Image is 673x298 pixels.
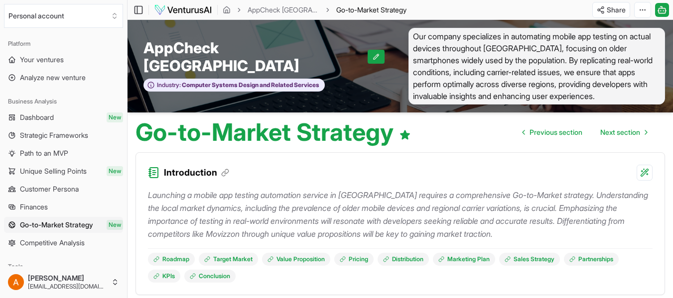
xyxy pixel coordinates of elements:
[107,220,123,230] span: New
[4,181,123,197] a: Customer Persona
[20,202,48,212] span: Finances
[157,81,181,89] span: Industry:
[592,2,630,18] button: Share
[336,5,406,14] span: Go-to-Market Strategy
[143,39,368,75] span: AppCheck [GEOGRAPHIC_DATA]
[154,4,212,16] img: logo
[4,4,123,28] button: Select an organization
[4,145,123,161] a: Path to an MVP
[4,163,123,179] a: Unique Selling PointsNew
[4,259,123,275] div: Tools
[148,270,180,283] a: KPIs
[262,253,330,266] a: Value Proposition
[4,109,123,125] a: DashboardNew
[530,127,582,137] span: Previous section
[4,127,123,143] a: Strategic Frameworks
[107,112,123,122] span: New
[20,148,68,158] span: Path to an MVP
[223,5,406,15] nav: breadcrumb
[248,5,319,15] a: AppCheck [GEOGRAPHIC_DATA]
[28,283,107,291] span: [EMAIL_ADDRESS][DOMAIN_NAME]
[20,55,64,65] span: Your ventures
[143,79,325,92] button: Industry:Computer Systems Design and Related Services
[20,220,93,230] span: Go-to-Market Strategy
[515,122,590,142] a: Go to previous page
[20,112,54,122] span: Dashboard
[4,199,123,215] a: Finances
[499,253,560,266] a: Sales Strategy
[20,238,85,248] span: Competitive Analysis
[20,130,88,140] span: Strategic Frameworks
[148,253,195,266] a: Roadmap
[4,36,123,52] div: Platform
[607,5,626,15] span: Share
[20,73,86,83] span: Analyze new venture
[4,94,123,109] div: Business Analysis
[4,52,123,68] a: Your ventures
[592,122,655,142] a: Go to next page
[408,28,666,104] span: Our company specializes in automating mobile app testing on actual devices throughout [GEOGRAPHIC...
[148,189,653,240] p: Launching a mobile app testing automation service in [GEOGRAPHIC_DATA] requires a comprehensive G...
[600,127,640,137] span: Next section
[4,270,123,294] button: [PERSON_NAME][EMAIL_ADDRESS][DOMAIN_NAME]
[433,253,495,266] a: Marketing Plan
[184,270,236,283] a: Conclusion
[378,253,429,266] a: Distribution
[4,235,123,251] a: Competitive Analysis
[4,217,123,233] a: Go-to-Market StrategyNew
[564,253,619,266] a: Partnerships
[164,166,229,180] h3: Introduction
[4,70,123,86] a: Analyze new venture
[107,166,123,176] span: New
[8,274,24,290] img: ACg8ocLo2YqbDyXwm31vU8l9U9iwBTV5Gdb82VirKzt35Ha_vjr6Qg=s96-c
[135,120,411,144] h1: Go-to-Market Strategy
[334,253,374,266] a: Pricing
[20,166,87,176] span: Unique Selling Points
[199,253,258,266] a: Target Market
[20,184,79,194] span: Customer Persona
[515,122,655,142] nav: pagination
[181,81,319,89] span: Computer Systems Design and Related Services
[28,274,107,283] span: [PERSON_NAME]
[336,5,406,15] span: Go-to-Market Strategy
